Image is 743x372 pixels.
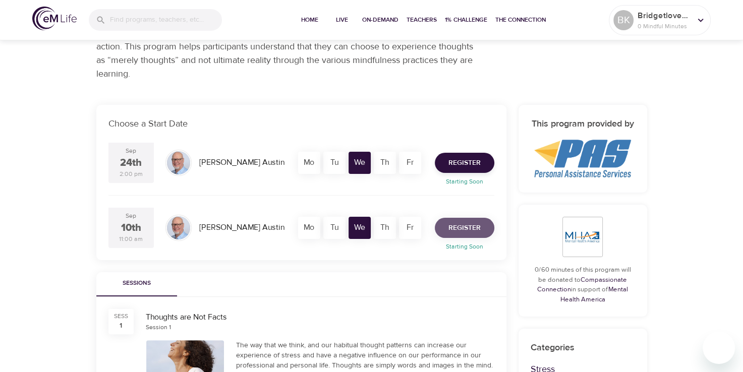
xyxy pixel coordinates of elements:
[362,15,398,25] span: On-Demand
[638,10,691,22] p: Bridgetlovesthebeach
[399,152,421,174] div: Fr
[429,242,500,251] p: Starting Soon
[330,15,354,25] span: Live
[119,235,143,243] div: 11:00 am
[374,217,396,239] div: Th
[407,15,437,25] span: Teachers
[121,221,141,235] div: 10th
[108,117,494,131] p: Choose a Start Date
[531,265,635,304] p: 0/60 minutes of this program will be donated to in support of
[120,170,143,178] div: 2:00 pm
[495,15,546,25] span: The Connection
[102,278,171,289] span: Sessions
[120,321,122,331] div: 1
[323,217,346,239] div: Tu
[703,332,735,364] iframe: Button to launch messaging window
[374,152,396,174] div: Th
[448,157,481,169] span: Register
[298,152,320,174] div: Mo
[534,140,631,177] img: PAS%20logo.png
[146,312,494,323] div: Thoughts are Not Facts
[435,218,494,238] button: Register
[323,152,346,174] div: Tu
[531,117,635,132] h6: This program provided by
[195,153,289,172] div: [PERSON_NAME] Austin
[126,147,136,155] div: Sep
[298,217,320,239] div: Mo
[435,153,494,173] button: Register
[110,9,222,31] input: Find programs, teachers, etc...
[146,323,171,332] div: Session 1
[560,285,628,303] a: Mental Health America
[638,22,691,31] p: 0 Mindful Minutes
[531,341,635,354] p: Categories
[429,177,500,186] p: Starting Soon
[448,222,481,234] span: Register
[32,7,77,30] img: logo
[349,217,371,239] div: We
[613,10,634,30] div: BK
[195,218,289,237] div: [PERSON_NAME] Austin
[349,152,371,174] div: We
[445,15,487,25] span: 1% Challenge
[298,15,322,25] span: Home
[120,156,142,170] div: 24th
[114,312,128,321] div: SESS
[399,217,421,239] div: Fr
[126,212,136,220] div: Sep
[537,276,627,294] a: Compassionate Connection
